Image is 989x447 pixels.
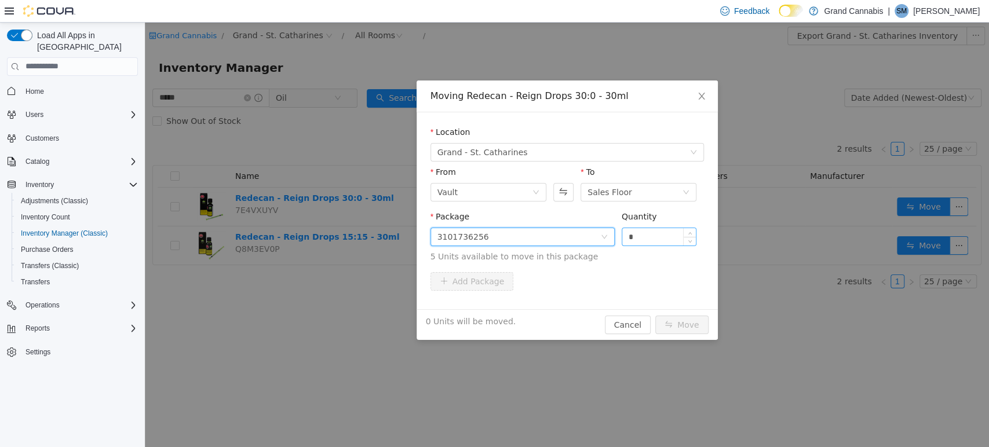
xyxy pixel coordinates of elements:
div: Vault [293,161,313,178]
span: Feedback [734,5,769,17]
button: Inventory Count [12,209,143,225]
label: To [436,145,450,154]
span: Transfers (Classic) [21,261,79,270]
span: Users [25,110,43,119]
a: Adjustments (Classic) [16,194,93,208]
button: Inventory [21,178,59,192]
a: Home [21,85,49,98]
nav: Complex example [7,78,138,391]
div: Sara Mackie [895,4,908,18]
button: Inventory Manager (Classic) [12,225,143,241]
span: Inventory Count [21,212,70,222]
input: Quantity [477,206,552,223]
span: Operations [25,301,60,310]
a: Transfers (Classic) [16,259,83,273]
span: Adjustments (Classic) [21,196,88,206]
i: icon: up [543,208,548,212]
span: Settings [21,345,138,359]
span: Settings [25,347,50,357]
span: Decrease Value [539,214,551,223]
span: 5 Units available to move in this package [286,228,559,240]
span: Load All Apps in [GEOGRAPHIC_DATA] [32,30,138,53]
button: Swap [408,160,429,179]
i: icon: down [545,126,552,134]
i: icon: down [388,166,395,174]
div: Moving Redecan - Reign Drops 30:0 - 30ml [286,67,559,80]
i: icon: close [552,69,561,78]
input: Dark Mode [779,5,803,17]
span: Inventory Count [16,210,138,224]
button: Home [2,83,143,100]
button: icon: plusAdd Package [286,250,369,268]
button: Inventory [2,177,143,193]
span: SM [896,4,907,18]
i: icon: down [538,166,545,174]
span: Catalog [25,157,49,166]
button: Reports [2,320,143,336]
button: Purchase Orders [12,241,143,258]
button: Operations [21,298,64,312]
label: Quantity [477,189,512,199]
span: Transfers [16,275,138,289]
button: Reports [21,321,54,335]
span: Inventory Manager (Classic) [21,229,108,238]
span: Customers [21,131,138,145]
span: Grand - St. Catharines [293,121,383,138]
p: | [888,4,890,18]
span: Catalog [21,155,138,168]
button: Catalog [2,153,143,170]
button: Operations [2,297,143,313]
span: Purchase Orders [21,245,74,254]
a: Customers [21,131,64,145]
span: Adjustments (Classic) [16,194,138,208]
button: Adjustments (Classic) [12,193,143,209]
span: 0 Units will be moved. [281,293,371,305]
a: Transfers [16,275,54,289]
span: Home [21,84,138,98]
button: Users [21,108,48,122]
button: Catalog [21,155,54,168]
img: Cova [23,5,75,17]
button: Transfers [12,274,143,290]
label: From [286,145,311,154]
span: Transfers (Classic) [16,259,138,273]
span: Inventory Manager (Classic) [16,226,138,240]
span: Transfers [21,277,50,287]
button: Close [541,58,573,90]
p: Grand Cannabis [824,4,883,18]
span: Inventory [25,180,54,189]
div: Sales Floor [443,161,487,178]
span: Increase Value [539,206,551,214]
i: icon: down [456,211,463,219]
span: Inventory [21,178,138,192]
a: Inventory Manager (Classic) [16,226,112,240]
span: Users [21,108,138,122]
span: Reports [25,324,50,333]
button: icon: swapMove [510,293,564,312]
button: Transfers (Classic) [12,258,143,274]
button: Users [2,107,143,123]
label: Package [286,189,324,199]
span: Reports [21,321,138,335]
button: Settings [2,343,143,360]
div: 3101736256 [293,206,344,223]
p: [PERSON_NAME] [913,4,980,18]
button: Customers [2,130,143,146]
span: Home [25,87,44,96]
button: Cancel [460,293,506,312]
a: Inventory Count [16,210,75,224]
a: Purchase Orders [16,243,78,257]
a: Settings [21,345,55,359]
i: icon: down [543,217,548,221]
span: Purchase Orders [16,243,138,257]
label: Location [286,105,326,114]
span: Operations [21,298,138,312]
span: Customers [25,134,59,143]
